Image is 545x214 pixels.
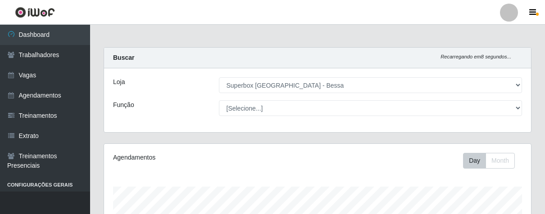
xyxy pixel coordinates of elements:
div: Toolbar with button groups [463,153,522,169]
button: Month [486,153,515,169]
label: Função [113,100,134,110]
div: First group [463,153,515,169]
strong: Buscar [113,54,134,61]
img: CoreUI Logo [15,7,55,18]
i: Recarregando em 8 segundos... [441,54,511,59]
div: Agendamentos [113,153,276,162]
button: Day [463,153,486,169]
label: Loja [113,77,125,87]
